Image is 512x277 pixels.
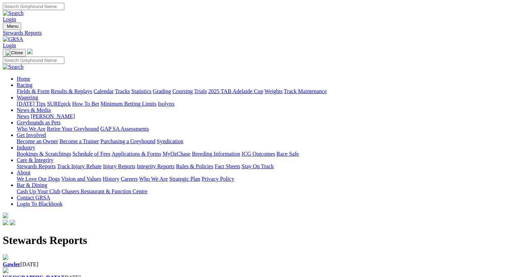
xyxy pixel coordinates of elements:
a: Who We Are [139,176,168,182]
img: file-red.svg [3,268,8,273]
div: Care & Integrity [17,163,509,170]
a: Calendar [94,88,114,94]
a: Vision and Values [61,176,101,182]
img: logo-grsa-white.png [27,49,33,54]
div: Greyhounds as Pets [17,126,509,132]
a: Results & Replays [51,88,92,94]
input: Search [3,3,64,10]
a: Login [3,42,16,48]
a: Wagering [17,95,38,100]
a: Who We Are [17,126,46,132]
a: Industry [17,145,35,150]
img: Close [6,50,23,56]
a: Careers [121,176,138,182]
a: News & Media [17,107,51,113]
div: About [17,176,509,182]
a: Contact GRSA [17,195,50,201]
a: Tracks [115,88,130,94]
a: Chasers Restaurant & Function Centre [62,188,147,194]
a: Login To Blackbook [17,201,63,207]
a: Cash Up Your Club [17,188,60,194]
a: Syndication [157,138,183,144]
div: Racing [17,88,509,95]
a: News [17,113,29,119]
a: Statistics [131,88,152,94]
a: Purchasing a Greyhound [100,138,155,144]
a: Bookings & Scratchings [17,151,71,157]
a: How To Bet [72,101,99,107]
a: Care & Integrity [17,157,54,163]
div: Wagering [17,101,509,107]
a: Track Maintenance [284,88,327,94]
div: Get Involved [17,138,509,145]
a: Get Involved [17,132,46,138]
a: Track Injury Rebate [57,163,101,169]
a: We Love Our Dogs [17,176,60,182]
a: Race Safe [276,151,299,157]
a: Applications & Forms [112,151,161,157]
h1: Stewards Reports [3,234,509,247]
div: Industry [17,151,509,157]
span: Menu [7,24,18,29]
a: Weights [265,88,283,94]
a: Strategic Plan [169,176,200,182]
a: Stay On Track [242,163,274,169]
a: [DATE] Tips [17,101,46,107]
a: GAP SA Assessments [100,126,149,132]
img: Search [3,10,24,16]
a: Minimum Betting Limits [100,101,156,107]
a: Home [17,76,30,82]
button: Toggle navigation [3,23,21,30]
a: SUREpick [47,101,71,107]
div: Bar & Dining [17,188,509,195]
a: 2025 TAB Adelaide Cup [208,88,263,94]
a: Breeding Information [192,151,240,157]
a: Grading [153,88,171,94]
a: MyOzChase [163,151,190,157]
img: logo-grsa-white.png [3,213,8,218]
img: twitter.svg [10,220,15,225]
a: Retire Your Greyhound [47,126,99,132]
a: ICG Outcomes [242,151,275,157]
a: About [17,170,31,176]
a: Racing [17,82,32,88]
a: Isolynx [158,101,174,107]
a: Login [3,16,16,22]
a: [PERSON_NAME] [31,113,75,119]
a: Injury Reports [103,163,135,169]
img: Search [3,64,24,70]
a: Gawler [3,261,21,267]
a: History [103,176,119,182]
button: Toggle navigation [3,49,26,57]
div: [DATE] [3,261,509,268]
a: Rules & Policies [176,163,213,169]
img: file-red.svg [3,254,8,260]
img: facebook.svg [3,220,8,225]
a: Become an Owner [17,138,58,144]
a: Stewards Reports [17,163,56,169]
a: Become a Trainer [59,138,99,144]
div: News & Media [17,113,509,120]
img: GRSA [3,36,23,42]
a: Coursing [172,88,193,94]
a: Greyhounds as Pets [17,120,60,125]
a: Fact Sheets [215,163,240,169]
a: Trials [194,88,207,94]
a: Bar & Dining [17,182,47,188]
a: Fields & Form [17,88,49,94]
a: Integrity Reports [137,163,174,169]
input: Search [3,57,64,64]
a: Schedule of Fees [72,151,110,157]
a: Privacy Policy [202,176,234,182]
a: Stewards Reports [3,30,509,36]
